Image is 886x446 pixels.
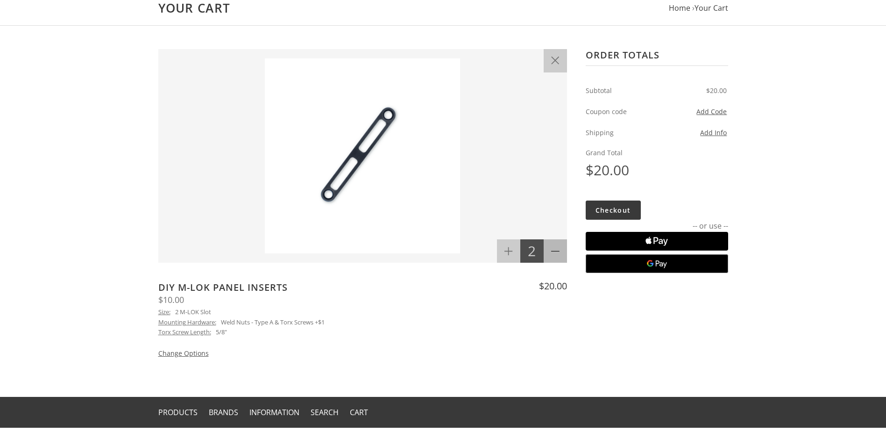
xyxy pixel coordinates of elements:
[586,85,655,96] span: Subtotal
[221,317,325,328] dd: Weld Nuts - Type A & Torx Screws +$1
[586,201,641,220] a: Checkout
[586,220,728,232] p: -- or use --
[586,147,728,158] span: Grand Total
[168,58,558,254] img: DIY M-LOK Panel Inserts
[158,281,288,294] a: DIY M-LOK Panel Inserts
[175,307,211,317] dd: 2 M-LOK Slot
[158,407,198,417] a: Products
[700,127,727,138] button: Add Info
[586,127,655,138] span: Shipping
[158,348,209,359] button: Change Options
[158,294,184,305] span: $10.00
[586,49,728,66] h3: Order Totals
[311,407,339,417] a: Search
[657,106,727,117] button: Add Code
[657,85,727,96] span: $20.00
[586,254,728,273] button: Google Pay
[692,2,728,14] li: ›
[350,407,368,417] a: Cart
[158,317,216,328] dt: Mounting Hardware:
[586,158,728,182] span: $20.00
[158,307,170,317] dt: Size:
[539,280,567,292] span: $20.00
[158,327,211,338] dt: Torx Screw Length:
[695,3,728,13] a: Your Cart
[586,106,655,117] span: Coupon code
[209,407,238,417] a: Brands
[520,239,544,263] button: 2
[249,407,299,417] a: Information
[216,327,227,338] dd: 5/8"
[669,3,690,13] a: Home
[158,0,728,16] h1: Your Cart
